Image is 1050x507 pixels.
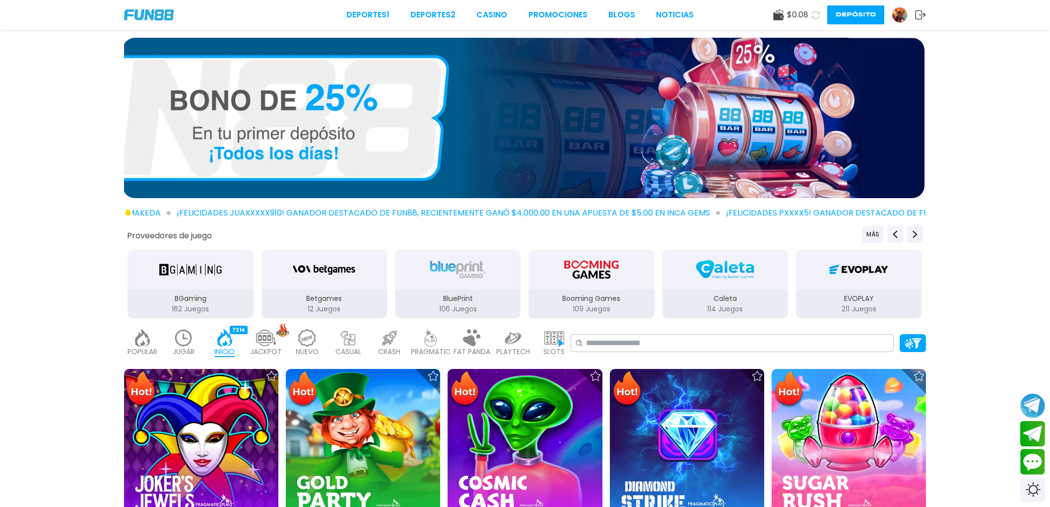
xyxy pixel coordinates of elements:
button: Caleta [658,249,792,319]
p: Booming Games [528,293,654,304]
p: POPULAR [128,347,157,357]
img: BGaming [159,256,222,284]
button: Previous providers [887,226,903,243]
button: Booming Games [525,249,658,319]
img: Hot [125,370,157,409]
p: JUGAR [173,347,195,357]
p: JACKPOT [250,347,282,357]
a: NOTICIAS [656,9,694,21]
a: BLOGS [608,9,635,21]
div: 7214 [230,326,248,334]
img: home_active.webp [215,329,235,347]
a: CASINO [476,9,507,21]
img: Hot [287,370,319,409]
img: Hot [773,370,805,409]
p: 12 Juegos [262,304,387,314]
p: FAT PANDA [454,347,490,357]
img: Platform Filter [904,338,921,349]
img: Primer Bono Diario 25% [123,38,924,198]
img: playtech_light.webp [503,329,523,347]
img: Avatar [892,7,907,22]
p: 211 Juegos [796,304,921,314]
img: EVOPLAY [827,256,890,284]
img: crash_light.webp [380,329,399,347]
button: Next providers [907,226,923,243]
a: Deportes1 [346,9,390,21]
button: BluePrint [391,249,525,319]
img: pragmatic_light.webp [421,329,441,347]
a: Deportes2 [410,9,456,21]
button: Previous providers [862,226,883,243]
p: CRASH [378,347,400,357]
img: Hot [449,370,481,409]
img: slots_light.webp [544,329,564,347]
img: hot [276,323,289,337]
button: Contact customer service [1020,449,1045,475]
button: Proveedores de juego [127,230,212,241]
button: Depósito [827,5,884,24]
p: Caleta [662,293,788,304]
img: new_light.webp [297,329,317,347]
button: Join telegram channel [1020,393,1045,419]
img: jackpot_light.webp [256,329,276,347]
img: Company Logo [124,9,174,20]
p: NUEVO [296,347,319,357]
span: ¡FELICIDADES juaxxxxx910! GANADOR DESTACADO DE FUN88, RECIENTEMENTE GANÓ $4,000.00 EN UNA APUESTA... [177,207,720,219]
p: SLOTS [543,347,565,357]
p: 114 Juegos [662,304,788,314]
img: recent_light.webp [174,329,194,347]
p: PLAYTECH [496,347,530,357]
p: BluePrint [395,293,521,304]
button: EVOPLAY [792,249,925,319]
img: popular_light.webp [132,329,152,347]
button: BGaming [124,249,257,319]
img: Betgames [293,256,355,284]
img: fat_panda_light.webp [462,329,482,347]
img: Caleta [694,256,756,284]
img: casual_light.webp [338,329,358,347]
p: INICIO [214,347,235,357]
button: Join telegram [1020,421,1045,447]
button: Betgames [258,249,391,319]
a: Promociones [528,9,588,21]
p: CASUAL [335,347,361,357]
p: 109 Juegos [528,304,654,314]
p: 106 Juegos [395,304,521,314]
a: Avatar [892,7,915,23]
p: Betgames [262,293,387,304]
img: Hot [611,370,643,409]
span: $ 0.08 [787,9,808,21]
p: BGaming [128,293,253,304]
p: 162 Juegos [128,304,253,314]
img: BluePrint [426,256,489,284]
img: Booming Games [560,256,623,284]
div: Switch theme [1020,477,1045,502]
p: EVOPLAY [796,293,921,304]
p: PRAGMATIC [411,347,451,357]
